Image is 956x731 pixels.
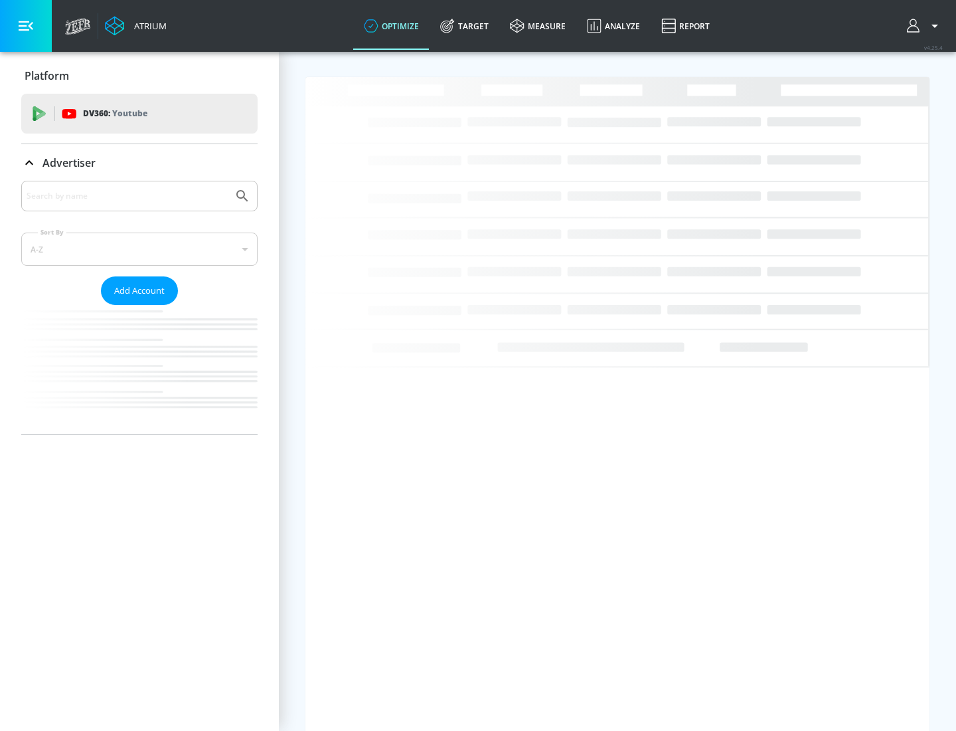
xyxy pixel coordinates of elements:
[27,187,228,205] input: Search by name
[353,2,430,50] a: optimize
[21,57,258,94] div: Platform
[499,2,576,50] a: measure
[21,305,258,434] nav: list of Advertiser
[576,2,651,50] a: Analyze
[38,228,66,237] label: Sort By
[114,283,165,298] span: Add Account
[651,2,720,50] a: Report
[924,44,943,51] span: v 4.25.4
[430,2,499,50] a: Target
[21,181,258,434] div: Advertiser
[42,156,96,170] p: Advertiser
[129,20,167,32] div: Atrium
[112,106,147,120] p: Youtube
[21,94,258,134] div: DV360: Youtube
[21,233,258,266] div: A-Z
[105,16,167,36] a: Atrium
[25,68,69,83] p: Platform
[83,106,147,121] p: DV360:
[21,144,258,181] div: Advertiser
[101,276,178,305] button: Add Account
